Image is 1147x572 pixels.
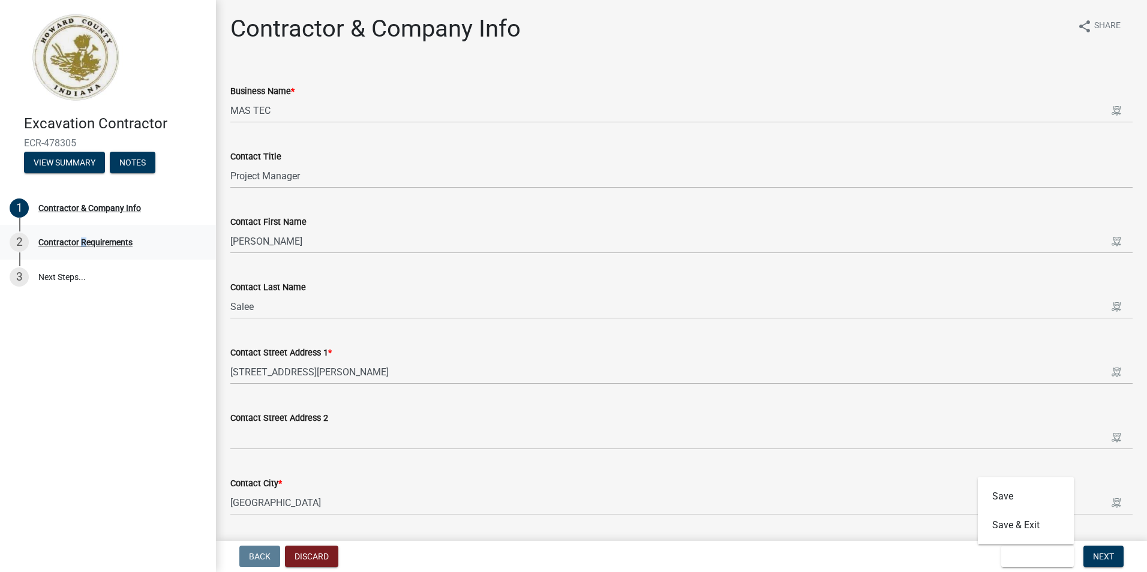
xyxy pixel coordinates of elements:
div: Save & Exit [978,477,1074,544]
span: ECR-478305 [24,137,192,149]
label: Contact First Name [230,218,307,227]
button: Save [978,482,1074,511]
i: share [1077,19,1092,34]
button: shareShare [1068,14,1130,38]
span: Save & Exit [1011,552,1057,561]
button: Discard [285,546,338,567]
wm-modal-confirm: Summary [24,158,105,168]
label: Contact Title [230,153,281,161]
button: Save & Exit [978,511,1074,540]
button: Save & Exit [1001,546,1074,567]
span: Next [1093,552,1114,561]
button: Notes [110,152,155,173]
button: View Summary [24,152,105,173]
label: Contact Street Address 2 [230,414,328,423]
div: Contractor & Company Info [38,204,141,212]
div: 3 [10,267,29,287]
label: Contact Last Name [230,284,306,292]
button: Next [1083,546,1124,567]
label: Contact Street Address 1 [230,349,332,357]
span: Share [1094,19,1121,34]
img: Howard County, Indiana [24,13,127,103]
div: 1 [10,198,29,218]
label: Business Name [230,88,295,96]
h4: Excavation Contractor [24,115,206,133]
label: Contact City [230,480,282,488]
button: Back [239,546,280,567]
div: 2 [10,233,29,252]
wm-modal-confirm: Notes [110,158,155,168]
h1: Contractor & Company Info [230,14,521,43]
span: Back [249,552,271,561]
div: Contractor Requirements [38,238,133,246]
